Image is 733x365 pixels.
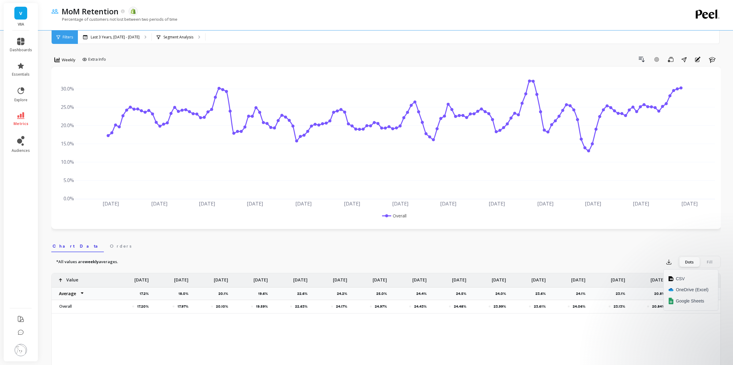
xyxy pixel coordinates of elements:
p: 20.84% [652,304,665,309]
p: Overall [56,304,109,309]
p: 17.97% [177,304,188,309]
p: [DATE] [214,273,228,283]
span: dashboards [10,48,32,52]
p: [DATE] [373,273,387,283]
p: MoM Retention [62,6,119,16]
p: Percentage of customers not lost between two periods of time [51,16,177,22]
p: 22.6% [297,291,311,296]
nav: Tabs [51,238,721,252]
p: [DATE] [412,273,427,283]
p: 24.1% [576,291,589,296]
p: 24.48% [454,304,466,309]
p: [DATE] [174,273,188,283]
p: [DATE] [492,273,506,283]
p: Value [66,273,78,283]
div: Fill [699,257,720,267]
img: option icon [669,298,673,304]
p: VIIA [10,22,32,27]
span: Filters [63,35,73,40]
p: 23.99% [494,304,506,309]
p: 24.17% [336,304,347,309]
p: 24.5% [456,291,470,296]
img: api.shopify.svg [130,9,136,14]
span: Google Sheets [676,298,704,304]
p: 19.59% [256,304,268,309]
p: [DATE] [452,273,466,283]
span: V [19,10,22,17]
span: explore [14,98,27,102]
p: [DATE] [571,273,585,283]
span: CSV [676,276,685,282]
p: 17.20% [137,304,149,309]
p: 23.6% [535,291,549,296]
span: Weekly [62,57,75,63]
p: [DATE] [253,273,268,283]
p: [DATE] [134,273,149,283]
img: header icon [51,9,59,14]
p: 24.4% [416,291,430,296]
p: 23.1% [616,291,629,296]
p: 24.0% [495,291,510,296]
p: 24.43% [414,304,427,309]
p: [DATE] [333,273,347,283]
p: 23.61% [534,304,546,309]
p: 20.10% [216,304,228,309]
span: OneDrive (Excel) [676,287,709,293]
p: [DATE] [611,273,625,283]
p: 20.8% [654,291,669,296]
p: 22.63% [295,304,308,309]
p: 24.2% [337,291,351,296]
span: audiences [12,148,30,153]
p: 20.1% [218,291,232,296]
p: 23.13% [614,304,625,309]
p: *All values are averages. [56,259,118,265]
p: 19.6% [258,291,272,296]
img: option icon [669,276,673,281]
p: [DATE] [293,273,308,283]
img: profile picture [15,344,27,356]
p: 24.97% [375,304,387,309]
span: Chart Data [53,243,103,249]
p: 24.06% [573,304,585,309]
p: [DATE] [531,273,546,283]
p: Segment Analysis [163,35,193,40]
strong: weekly [85,259,99,264]
p: 17.2% [140,291,152,296]
p: 18.0% [178,291,192,296]
p: Last 3 Years, [DATE] - [DATE] [91,35,140,40]
span: essentials [12,72,30,77]
span: Extra Info [88,56,106,63]
span: metrics [13,121,28,126]
span: Orders [110,243,131,249]
div: Dots [679,257,699,267]
img: option icon [669,288,673,291]
p: [DATE] [651,273,665,283]
p: 25.0% [376,291,391,296]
